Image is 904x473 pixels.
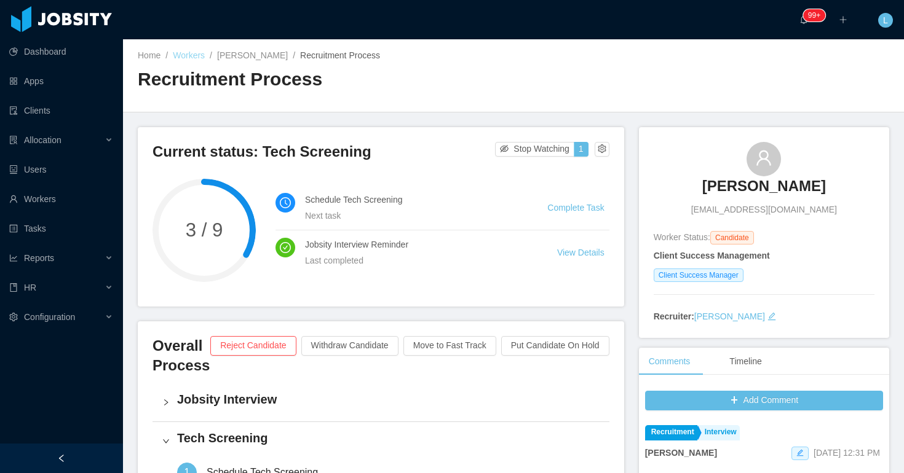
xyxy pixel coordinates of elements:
strong: Recruiter: [654,311,694,321]
div: Last completed [305,254,528,267]
strong: Client Success Management [654,251,770,260]
a: Workers [173,50,205,60]
span: Candidate [710,231,754,244]
span: HR [24,283,36,292]
div: icon: rightJobsity Interview [153,383,609,421]
i: icon: check-circle [280,242,291,253]
i: icon: setting [9,313,18,321]
a: icon: userWorkers [9,187,113,211]
i: icon: right [162,437,170,445]
a: Complete Task [547,203,604,213]
div: Next task [305,209,518,222]
span: / [210,50,212,60]
button: Move to Fast Track [403,336,496,356]
a: [PERSON_NAME] [694,311,765,321]
i: icon: line-chart [9,254,18,262]
button: Put Candidate On Hold [501,336,609,356]
button: icon: eye-invisibleStop Watching [495,142,574,157]
a: [PERSON_NAME] [702,176,826,203]
button: Reject Candidate [210,336,296,356]
span: / [165,50,168,60]
button: icon: plusAdd Comment [645,391,883,410]
span: Reports [24,253,54,263]
h4: Jobsity Interview Reminder [305,238,528,251]
span: Allocation [24,135,61,145]
h3: [PERSON_NAME] [702,176,826,196]
button: Withdraw Candidate [301,336,398,356]
i: icon: solution [9,136,18,144]
span: L [883,13,888,28]
a: View Details [557,248,605,257]
a: icon: profileTasks [9,216,113,241]
i: icon: bell [799,15,808,24]
i: icon: edit [796,449,804,456]
a: icon: appstoreApps [9,69,113,93]
span: Worker Status: [654,232,710,242]
sup: 2138 [803,9,825,21]
i: icon: edit [767,312,776,321]
a: Recruitment [645,425,697,440]
i: icon: plus [839,15,847,24]
h2: Recruitment Process [138,67,513,92]
div: icon: rightTech Screening [153,422,609,460]
i: icon: book [9,283,18,292]
div: Timeline [720,348,771,375]
button: icon: setting [595,142,609,157]
span: 3 / 9 [153,221,256,240]
span: Recruitment Process [300,50,380,60]
a: Interview [699,425,740,440]
a: icon: auditClients [9,98,113,123]
span: / [293,50,295,60]
span: [EMAIL_ADDRESS][DOMAIN_NAME] [691,203,837,216]
span: Configuration [24,312,75,322]
span: [DATE] 12:31 PM [814,448,880,458]
a: icon: pie-chartDashboard [9,39,113,64]
a: Home [138,50,161,60]
span: Client Success Manager [654,268,743,282]
i: icon: user [755,149,772,166]
h4: Schedule Tech Screening [305,193,518,206]
h4: Jobsity Interview [177,391,600,408]
div: Comments [639,348,700,375]
i: icon: clock-circle [280,197,291,208]
a: [PERSON_NAME] [217,50,288,60]
h4: Tech Screening [177,429,600,447]
i: icon: right [162,399,170,406]
h3: Current status: Tech Screening [153,142,495,162]
button: 1 [574,142,589,157]
a: icon: robotUsers [9,157,113,182]
strong: [PERSON_NAME] [645,448,717,458]
h3: Overall Process [153,336,210,376]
